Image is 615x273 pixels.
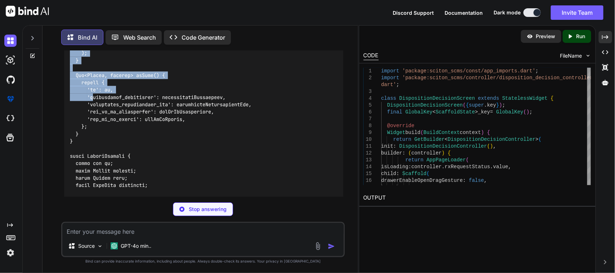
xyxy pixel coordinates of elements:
span: } [496,102,499,108]
div: 9 [364,129,372,136]
span: _key [478,109,490,115]
span: ( [539,136,542,142]
span: : [393,143,396,149]
span: : [408,164,411,170]
span: return [393,136,411,142]
img: icon [328,243,335,250]
span: ) [442,150,445,156]
span: DispositionDecisionScreen [387,102,463,108]
span: rxRequestStatus [445,164,490,170]
span: import [381,75,399,81]
span: { [448,150,451,156]
span: { [551,95,553,101]
span: init [381,143,393,149]
span: value [493,164,508,170]
span: Discord Support [393,10,434,16]
p: Run [576,33,585,40]
div: 5 [364,102,372,109]
p: GPT-4o min.. [121,242,151,250]
span: final [387,109,402,115]
span: key [487,102,496,108]
p: Bind AI [78,33,97,42]
span: ScaffoldState [436,109,475,115]
img: attachment [314,242,322,250]
img: settings [4,247,17,259]
span: , [484,178,487,183]
span: : [402,150,405,156]
h2: OUTPUT [359,189,596,206]
span: , [493,143,496,149]
div: 1 [364,68,372,75]
span: ) [526,109,529,115]
div: 4 [364,95,372,102]
div: 15 [364,170,372,177]
img: Bind AI [6,6,49,17]
span: on_controller. [554,75,596,81]
span: class [381,95,396,101]
img: darkAi-studio [4,54,17,66]
span: Scaffold [402,171,427,176]
img: GPT-4o mini [111,242,118,250]
span: key [381,184,390,190]
span: drawerEnableOpenDragGesture [381,178,463,183]
div: 14 [364,164,372,170]
div: 12 [364,150,372,157]
span: ( [420,130,423,135]
span: @override [387,123,415,129]
span: ( [466,157,469,163]
img: chevron down [585,53,591,59]
p: Preview [536,33,556,40]
div: 11 [364,143,372,150]
span: extends [478,95,499,101]
div: 17 [364,184,372,191]
span: { [487,130,490,135]
span: ( [427,171,429,176]
img: darkChat [4,35,17,47]
span: . [442,164,445,170]
span: ) [481,130,484,135]
button: Discord Support [393,9,434,17]
span: build [405,130,420,135]
span: AppPageLoader [427,157,466,163]
span: super [469,102,484,108]
button: Invite Team [551,5,603,20]
img: cloudideIcon [4,112,17,125]
span: < [433,109,436,115]
span: 'package:sciton_scms/const/app_imports.dart' [402,68,536,74]
img: premium [4,93,17,105]
span: > [535,136,538,142]
span: GlobalKey [405,109,433,115]
span: ; [396,82,399,88]
p: Code Generator [182,33,225,42]
span: , [508,164,511,170]
div: 7 [364,116,372,122]
div: 8 [364,122,372,129]
span: _key [393,184,405,190]
p: Stop answering [189,206,227,213]
span: ( [487,143,490,149]
p: Bind can provide inaccurate information, including about people. Always double-check its answers.... [61,259,345,264]
span: GlobalKey [496,109,523,115]
span: > [475,109,478,115]
span: ; [529,109,532,115]
span: < [445,136,447,142]
span: DispositionDecisionController [448,136,536,142]
span: isLoading [381,164,409,170]
div: 13 [364,157,372,164]
span: DispositionDecisionController [399,143,487,149]
div: 16 [364,177,372,184]
span: = [490,109,493,115]
span: : [396,171,399,176]
span: child [381,171,396,176]
span: ( [408,150,411,156]
span: ) [499,102,502,108]
span: : [390,184,393,190]
span: : [463,178,466,183]
span: FileName [560,52,582,59]
span: controller [411,164,442,170]
span: dart' [381,82,396,88]
span: . [484,102,487,108]
span: import [381,68,399,74]
img: preview [527,33,533,40]
div: 2 [364,75,372,81]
